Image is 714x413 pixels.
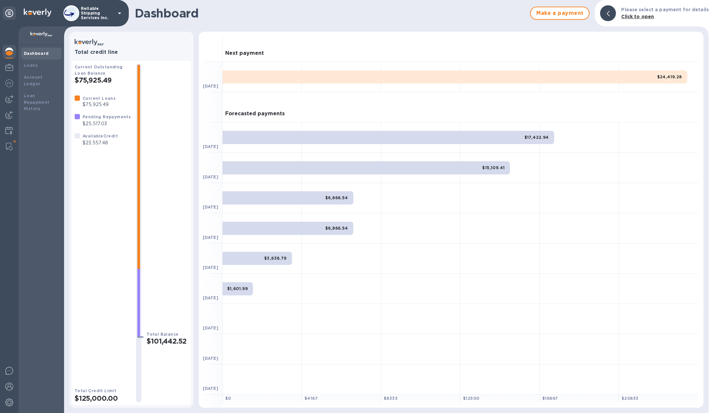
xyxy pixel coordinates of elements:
[225,396,231,401] b: $ 0
[203,295,218,300] b: [DATE]
[203,174,218,179] b: [DATE]
[83,139,118,146] p: $23,557.48
[83,133,118,138] b: Available Credit
[75,76,131,84] h2: $75,925.49
[5,127,13,135] img: Credit hub
[203,325,218,330] b: [DATE]
[24,93,50,111] b: Loan Repayment History
[264,256,287,261] b: $3,638.79
[325,226,348,231] b: $6,866.54
[384,396,398,401] b: $ 8333
[24,63,38,68] b: Loans
[203,235,218,240] b: [DATE]
[24,9,52,17] img: Logo
[304,396,318,401] b: $ 4167
[5,79,13,87] img: Foreign exchange
[83,96,116,101] b: Current Loans
[81,6,114,20] p: Reliable Shipping Services Inc.
[147,332,178,337] b: Total Balance
[482,165,505,170] b: $15,109.41
[225,111,285,117] h3: Forecasted payments
[530,7,589,20] button: Make a payment
[83,114,131,119] b: Pending Repayments
[621,7,709,12] b: Please select a payment for details
[203,144,218,149] b: [DATE]
[325,195,348,200] b: $6,866.54
[24,75,43,86] b: Account Ledger
[203,84,218,89] b: [DATE]
[75,64,123,76] b: Current Outstanding Loan Balance
[536,9,584,17] span: Make a payment
[621,14,654,19] b: Click to open
[657,74,682,79] b: $24,419.28
[83,120,131,127] p: $25,517.03
[203,356,218,361] b: [DATE]
[203,386,218,391] b: [DATE]
[622,396,638,401] b: $ 20833
[75,394,131,402] h2: $125,000.00
[542,396,558,401] b: $ 16667
[24,51,49,56] b: Dashboard
[3,7,16,20] div: Unpin categories
[203,265,218,270] b: [DATE]
[135,6,527,20] h1: Dashboard
[147,337,188,345] h2: $101,442.52
[75,388,116,393] b: Total Credit Limit
[5,63,13,71] img: My Profile
[227,286,248,291] b: $1,601.99
[463,396,479,401] b: $ 12500
[75,49,188,56] h3: Total credit line
[524,135,549,140] b: $17,422.94
[83,101,116,108] p: $75,925.49
[225,50,264,56] h3: Next payment
[203,205,218,209] b: [DATE]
